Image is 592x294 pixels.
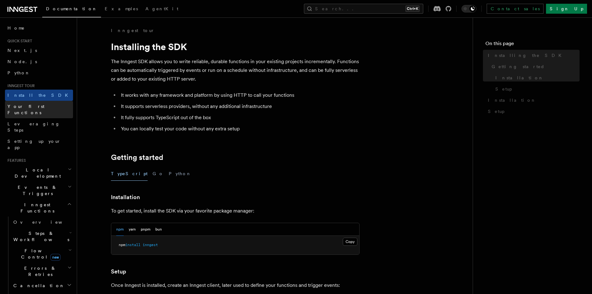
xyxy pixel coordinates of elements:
span: Setup [495,86,512,92]
span: AgentKit [145,6,178,11]
a: Installation [111,193,140,202]
li: It works with any framework and platform by using HTTP to call your functions [119,91,360,100]
span: Leveraging Steps [7,121,60,133]
button: Local Development [5,164,73,182]
a: Home [5,22,73,34]
a: Contact sales [487,4,544,14]
a: Documentation [42,2,101,17]
span: Home [7,25,25,31]
button: Toggle dark mode [461,5,476,12]
button: Python [169,167,191,181]
span: Setup [488,108,504,114]
a: AgentKit [142,2,182,17]
li: It fully supports TypeScript out of the box [119,113,360,122]
span: Installation [495,75,544,81]
a: Install the SDK [5,90,73,101]
a: Your first Functions [5,101,73,118]
span: Node.js [7,59,37,64]
button: pnpm [141,223,150,236]
span: Steps & Workflows [11,230,69,243]
p: To get started, install the SDK via your favorite package manager: [111,207,360,215]
kbd: Ctrl+K [406,6,420,12]
span: Inngest tour [5,83,35,88]
a: Setup [485,106,580,117]
button: npm [116,223,124,236]
button: yarn [129,223,136,236]
p: Once Inngest is installed, create an Inngest client, later used to define your functions and trig... [111,281,360,290]
span: Errors & Retries [11,265,67,278]
span: Overview [13,220,77,225]
a: Setup [111,267,126,276]
li: It supports serverless providers, without any additional infrastructure [119,102,360,111]
a: Leveraging Steps [5,118,73,136]
button: Cancellation [11,280,73,291]
span: Installing the SDK [488,52,565,58]
button: TypeScript [111,167,148,181]
button: Errors & Retries [11,263,73,280]
span: npm [119,243,125,247]
button: Go [153,167,164,181]
button: Steps & Workflows [11,228,73,245]
span: inngest [143,243,158,247]
span: Your first Functions [7,104,44,115]
a: Sign Up [546,4,587,14]
a: Examples [101,2,142,17]
li: You can locally test your code without any extra setup [119,124,360,133]
span: Cancellation [11,282,65,289]
span: Inngest Functions [5,202,67,214]
p: The Inngest SDK allows you to write reliable, durable functions in your existing projects increme... [111,57,360,83]
a: Installing the SDK [485,50,580,61]
a: Setup [493,83,580,95]
button: Events & Triggers [5,182,73,199]
a: Next.js [5,45,73,56]
span: Features [5,158,26,163]
span: Next.js [7,48,37,53]
span: Flow Control [11,248,68,260]
span: new [50,254,61,261]
span: install [125,243,140,247]
a: Overview [11,217,73,228]
span: Setting up your app [7,139,61,150]
h1: Installing the SDK [111,41,360,52]
h4: On this page [485,40,580,50]
span: Installation [488,97,536,103]
button: Search...Ctrl+K [304,4,423,14]
button: Copy [343,238,357,246]
a: Getting started [489,61,580,72]
a: Inngest tour [111,27,154,34]
span: Quick start [5,39,32,44]
span: Install the SDK [7,93,72,98]
span: Getting started [492,63,545,70]
a: Installation [493,72,580,83]
span: Documentation [46,6,97,11]
span: Examples [105,6,138,11]
a: Node.js [5,56,73,67]
a: Getting started [111,153,163,162]
a: Setting up your app [5,136,73,153]
span: Python [7,70,30,75]
button: Flow Controlnew [11,245,73,263]
button: Inngest Functions [5,199,73,217]
span: Events & Triggers [5,184,68,197]
a: Python [5,67,73,78]
button: bun [155,223,162,236]
span: Local Development [5,167,68,179]
a: Installation [485,95,580,106]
